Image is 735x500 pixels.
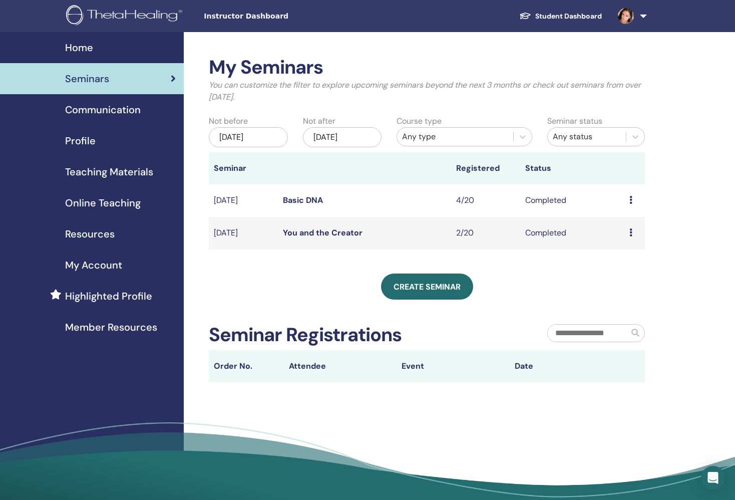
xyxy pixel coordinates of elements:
[66,5,186,28] img: logo.png
[209,217,278,249] td: [DATE]
[397,350,509,382] th: Event
[402,131,508,143] div: Any type
[283,227,362,238] a: You and the Creator
[451,152,520,184] th: Registered
[204,11,354,22] span: Instructor Dashboard
[451,217,520,249] td: 2/20
[553,131,621,143] div: Any status
[65,289,152,304] span: Highlighted Profile
[520,184,624,217] td: Completed
[65,133,96,148] span: Profile
[65,71,109,86] span: Seminars
[209,152,278,184] th: Seminar
[547,115,602,127] label: Seminar status
[209,115,248,127] label: Not before
[618,8,634,24] img: default.jpg
[209,350,284,382] th: Order No.
[65,195,141,210] span: Online Teaching
[303,115,335,127] label: Not after
[381,274,473,300] a: Create seminar
[520,217,624,249] td: Completed
[303,127,382,147] div: [DATE]
[65,40,93,55] span: Home
[284,350,397,382] th: Attendee
[209,127,288,147] div: [DATE]
[283,195,323,205] a: Basic DNA
[209,79,645,103] p: You can customize the filter to explore upcoming seminars beyond the next 3 months or check out s...
[394,282,461,292] span: Create seminar
[397,115,442,127] label: Course type
[511,7,610,26] a: Student Dashboard
[519,12,531,20] img: graduation-cap-white.svg
[209,56,645,79] h2: My Seminars
[65,164,153,179] span: Teaching Materials
[209,324,402,347] h2: Seminar Registrations
[701,466,725,490] div: Open Intercom Messenger
[520,152,624,184] th: Status
[451,184,520,217] td: 4/20
[65,258,122,273] span: My Account
[65,102,141,117] span: Communication
[209,184,278,217] td: [DATE]
[510,350,622,382] th: Date
[65,226,115,241] span: Resources
[65,320,157,335] span: Member Resources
